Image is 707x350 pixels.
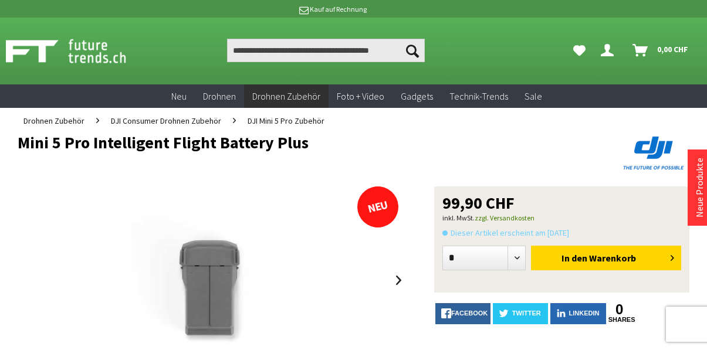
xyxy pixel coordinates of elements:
[589,252,636,264] span: Warenkorb
[475,213,535,222] a: zzgl. Versandkosten
[242,108,330,134] a: DJI Mini 5 Pro Zubehör
[18,108,90,134] a: Drohnen Zubehör
[171,90,187,102] span: Neu
[619,134,689,172] img: DJI
[6,36,152,66] img: Shop Futuretrends - zur Startseite wechseln
[111,115,221,126] span: DJI Consumer Drohnen Zubehör
[567,39,591,62] a: Meine Favoriten
[525,90,542,102] span: Sale
[561,252,587,264] span: In den
[694,158,705,218] a: Neue Produkte
[493,303,548,324] a: twitter
[248,115,324,126] span: DJI Mini 5 Pro Zubehör
[23,115,84,126] span: Drohnen Zubehör
[393,84,441,108] a: Gadgets
[442,226,569,240] span: Dieser Artikel erscheint am [DATE]
[451,310,488,317] span: facebook
[337,90,384,102] span: Foto + Video
[227,39,425,62] input: Produkt, Marke, Kategorie, EAN, Artikelnummer…
[400,39,425,62] button: Suchen
[18,134,555,151] h1: Mini 5 Pro Intelligent Flight Battery Plus
[516,84,550,108] a: Sale
[628,39,694,62] a: Warenkorb
[531,246,681,270] button: In den Warenkorb
[203,90,236,102] span: Drohnen
[442,195,515,211] span: 99,90 CHF
[550,303,605,324] a: LinkedIn
[608,303,631,316] a: 0
[512,310,541,317] span: twitter
[252,90,320,102] span: Drohnen Zubehör
[195,84,244,108] a: Drohnen
[329,84,393,108] a: Foto + Video
[569,310,600,317] span: LinkedIn
[435,303,490,324] a: facebook
[244,84,329,108] a: Drohnen Zubehör
[163,84,195,108] a: Neu
[449,90,508,102] span: Technik-Trends
[657,40,688,59] span: 0,00 CHF
[608,316,631,324] a: shares
[596,39,623,62] a: Dein Konto
[105,108,227,134] a: DJI Consumer Drohnen Zubehör
[401,90,433,102] span: Gadgets
[441,84,516,108] a: Technik-Trends
[442,211,681,225] p: inkl. MwSt.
